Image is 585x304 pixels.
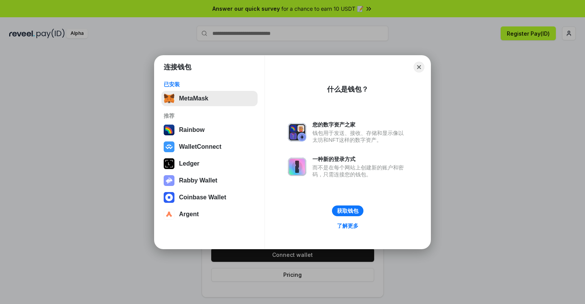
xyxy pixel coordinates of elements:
button: 获取钱包 [332,205,363,216]
a: 了解更多 [332,221,363,231]
div: Rainbow [179,127,205,133]
div: 了解更多 [337,222,358,229]
button: Argent [161,207,258,222]
div: 获取钱包 [337,207,358,214]
div: WalletConnect [179,143,222,150]
button: Ledger [161,156,258,171]
img: svg+xml,%3Csvg%20fill%3D%22none%22%20height%3D%2233%22%20viewBox%3D%220%200%2035%2033%22%20width%... [164,93,174,104]
img: svg+xml,%3Csvg%20xmlns%3D%22http%3A%2F%2Fwww.w3.org%2F2000%2Fsvg%22%20fill%3D%22none%22%20viewBox... [288,158,306,176]
div: 什么是钱包？ [327,85,368,94]
div: 已安装 [164,81,255,88]
div: Ledger [179,160,199,167]
button: Coinbase Wallet [161,190,258,205]
div: 而不是在每个网站上创建新的账户和密码，只需连接您的钱包。 [312,164,408,178]
div: Argent [179,211,199,218]
button: Rainbow [161,122,258,138]
img: svg+xml,%3Csvg%20width%3D%2228%22%20height%3D%2228%22%20viewBox%3D%220%200%2028%2028%22%20fill%3D... [164,141,174,152]
button: Close [414,62,424,72]
button: Rabby Wallet [161,173,258,188]
button: WalletConnect [161,139,258,154]
img: svg+xml,%3Csvg%20width%3D%2228%22%20height%3D%2228%22%20viewBox%3D%220%200%2028%2028%22%20fill%3D... [164,209,174,220]
div: 一种新的登录方式 [312,156,408,163]
button: MetaMask [161,91,258,106]
div: Coinbase Wallet [179,194,226,201]
img: svg+xml,%3Csvg%20xmlns%3D%22http%3A%2F%2Fwww.w3.org%2F2000%2Fsvg%22%20fill%3D%22none%22%20viewBox... [164,175,174,186]
div: MetaMask [179,95,208,102]
h1: 连接钱包 [164,62,191,72]
div: 推荐 [164,112,255,119]
img: svg+xml,%3Csvg%20width%3D%2228%22%20height%3D%2228%22%20viewBox%3D%220%200%2028%2028%22%20fill%3D... [164,192,174,203]
div: 钱包用于发送、接收、存储和显示像以太坊和NFT这样的数字资产。 [312,130,408,143]
div: 您的数字资产之家 [312,121,408,128]
img: svg+xml,%3Csvg%20xmlns%3D%22http%3A%2F%2Fwww.w3.org%2F2000%2Fsvg%22%20fill%3D%22none%22%20viewBox... [288,123,306,141]
img: svg+xml,%3Csvg%20width%3D%22120%22%20height%3D%22120%22%20viewBox%3D%220%200%20120%20120%22%20fil... [164,125,174,135]
img: svg+xml,%3Csvg%20xmlns%3D%22http%3A%2F%2Fwww.w3.org%2F2000%2Fsvg%22%20width%3D%2228%22%20height%3... [164,158,174,169]
div: Rabby Wallet [179,177,217,184]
